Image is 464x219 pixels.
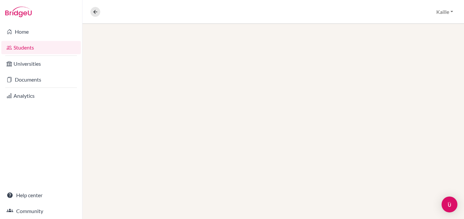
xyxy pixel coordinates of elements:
[433,6,456,18] button: Kaille
[1,89,81,102] a: Analytics
[1,41,81,54] a: Students
[1,73,81,86] a: Documents
[1,57,81,70] a: Universities
[1,189,81,202] a: Help center
[1,204,81,218] a: Community
[442,197,457,212] div: Open Intercom Messenger
[5,7,32,17] img: Bridge-U
[1,25,81,38] a: Home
